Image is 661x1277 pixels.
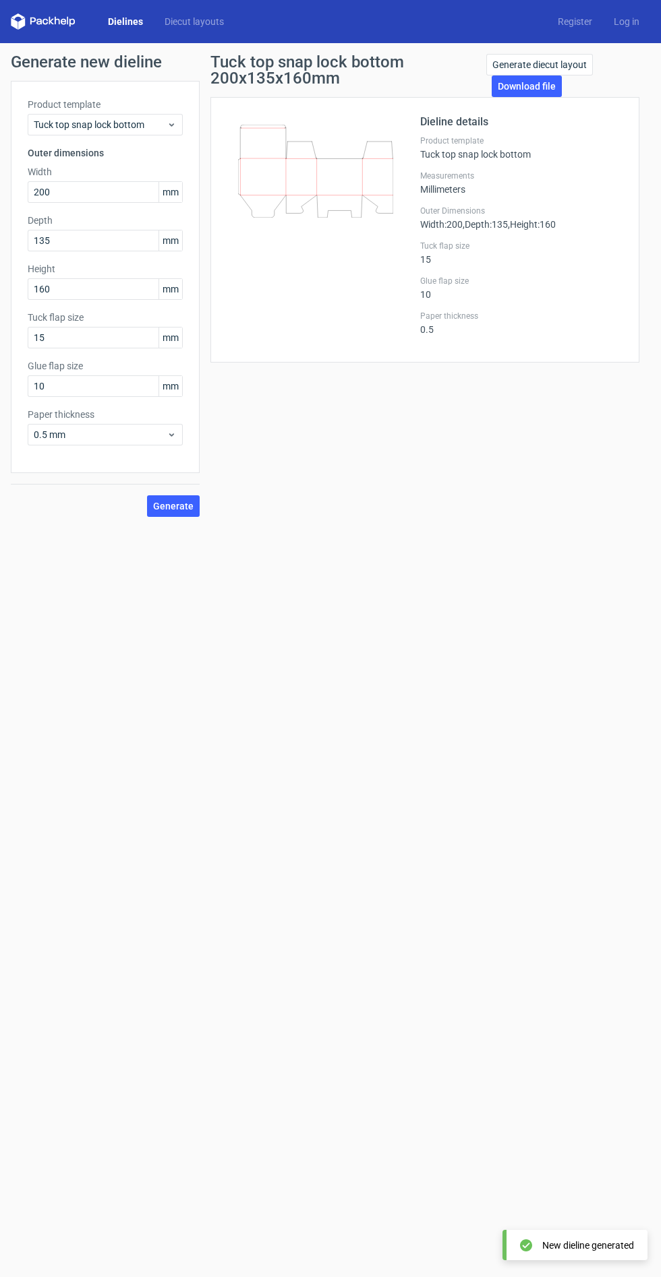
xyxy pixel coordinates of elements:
[28,311,183,324] label: Tuck flap size
[147,495,200,517] button: Generate
[420,241,623,251] label: Tuck flap size
[28,262,183,276] label: Height
[492,75,562,97] a: Download file
[420,114,623,130] h2: Dieline details
[159,230,182,251] span: mm
[28,408,183,421] label: Paper thickness
[28,98,183,111] label: Product template
[11,54,650,70] h1: Generate new dieline
[28,359,183,373] label: Glue flap size
[420,276,623,300] div: 10
[420,311,623,321] label: Paper thickness
[28,214,183,227] label: Depth
[28,165,183,179] label: Width
[159,279,182,299] span: mm
[508,219,556,230] span: , Height : 160
[420,241,623,265] div: 15
[28,146,183,160] h3: Outer dimensions
[210,54,486,86] h1: Tuck top snap lock bottom 200x135x160mm
[159,328,182,348] span: mm
[420,311,623,335] div: 0.5
[420,170,623,195] div: Millimeters
[97,15,154,28] a: Dielines
[159,376,182,396] span: mm
[159,182,182,202] span: mm
[420,170,623,181] label: Measurements
[34,118,167,131] span: Tuck top snap lock bottom
[486,54,593,75] a: Generate diecut layout
[603,15,650,28] a: Log in
[420,135,623,146] label: Product template
[542,1239,634,1252] div: New dieline generated
[153,501,194,511] span: Generate
[420,219,463,230] span: Width : 200
[154,15,235,28] a: Diecut layouts
[547,15,603,28] a: Register
[34,428,167,441] span: 0.5 mm
[420,135,623,160] div: Tuck top snap lock bottom
[420,276,623,286] label: Glue flap size
[420,206,623,216] label: Outer Dimensions
[463,219,508,230] span: , Depth : 135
